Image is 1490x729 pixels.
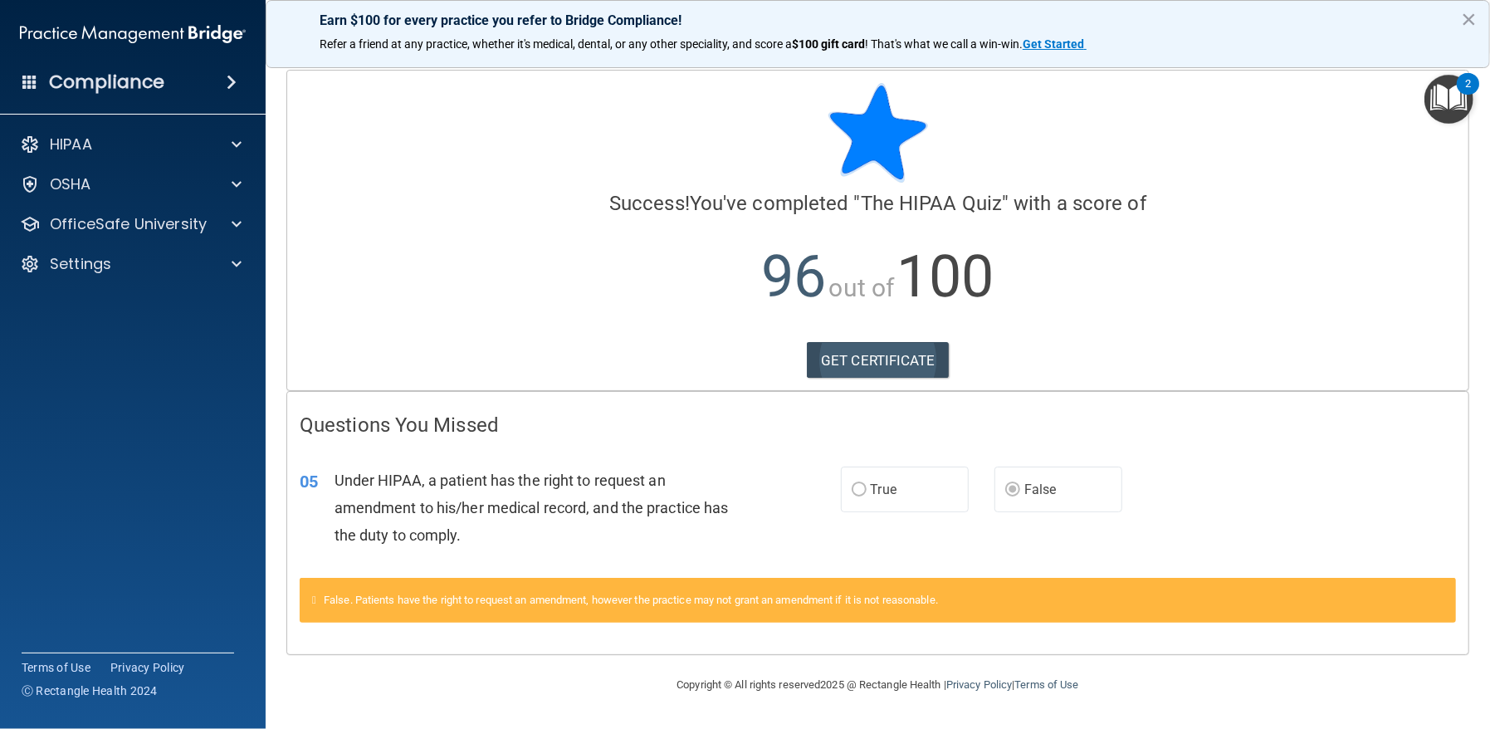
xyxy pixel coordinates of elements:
input: True [852,484,867,497]
a: GET CERTIFICATE [807,342,949,379]
span: False. Patients have the right to request an amendment, however the practice may not grant an ame... [324,594,938,606]
span: 96 [761,242,826,311]
p: OSHA [50,174,91,194]
input: False [1005,484,1020,497]
img: PMB logo [20,17,246,51]
span: Refer a friend at any practice, whether it's medical, dental, or any other speciality, and score a [320,37,792,51]
span: Under HIPAA, a patient has the right to request an amendment to his/her medical record, and the p... [335,472,729,544]
div: Copyright © All rights reserved 2025 @ Rectangle Health | | [575,658,1181,712]
a: HIPAA [20,135,242,154]
h4: Questions You Missed [300,414,1456,436]
a: Settings [20,254,242,274]
span: 100 [896,242,994,311]
div: 2 [1465,84,1471,105]
span: Success! [609,192,690,215]
p: Settings [50,254,111,274]
a: OfficeSafe University [20,214,242,234]
span: The HIPAA Quiz [861,192,1002,215]
img: blue-star-rounded.9d042014.png [828,83,928,183]
p: OfficeSafe University [50,214,207,234]
span: Ⓒ Rectangle Health 2024 [22,683,158,699]
a: Terms of Use [22,659,90,676]
a: Privacy Policy [110,659,185,676]
strong: Get Started [1023,37,1084,51]
span: out of [829,273,895,302]
span: 05 [300,472,318,492]
a: Terms of Use [1014,678,1078,691]
h4: You've completed " " with a score of [300,193,1456,214]
span: ! That's what we call a win-win. [865,37,1023,51]
button: Close [1461,6,1477,32]
p: HIPAA [50,135,92,154]
h4: Compliance [49,71,164,94]
p: Earn $100 for every practice you refer to Bridge Compliance! [320,12,1436,28]
span: True [871,482,896,497]
a: Get Started [1023,37,1087,51]
button: Open Resource Center, 2 new notifications [1424,75,1473,124]
span: False [1024,482,1057,497]
a: Privacy Policy [946,678,1012,691]
strong: $100 gift card [792,37,865,51]
a: OSHA [20,174,242,194]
